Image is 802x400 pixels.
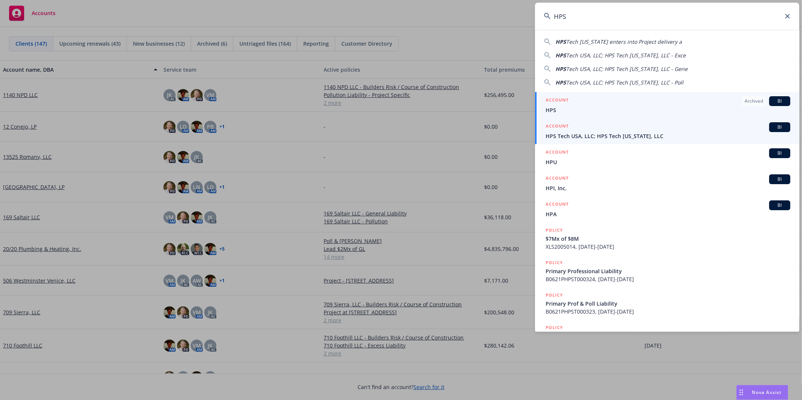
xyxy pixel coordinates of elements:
span: HPS Tech USA, LLC; HPS Tech [US_STATE], LLC [546,132,790,140]
span: B0621PHPST000323, [DATE]-[DATE] [546,308,790,315]
h5: POLICY [546,259,563,266]
span: Tech USA, LLC; HPS Tech [US_STATE], LLC - Poll [566,79,683,86]
span: Nova Assist [752,389,782,395]
span: BI [772,124,787,131]
span: Archived [745,98,763,105]
span: XLS2005014, [DATE]-[DATE] [546,243,790,251]
span: HPS [555,79,566,86]
span: HPS [555,38,566,45]
h5: POLICY [546,324,563,331]
h5: ACCOUNT [546,96,569,105]
h5: ACCOUNT [546,122,569,131]
a: ACCOUNTBIHPS Tech USA, LLC; HPS Tech [US_STATE], LLC [535,118,799,144]
span: B0621PHPST000324, [DATE]-[DATE] [546,275,790,283]
span: Primary Professional Liability [546,267,790,275]
span: Tech [US_STATE] enters into Project delivery a [566,38,682,45]
a: POLICYPrimary Professional LiabilityB0621PHPST000324, [DATE]-[DATE] [535,255,799,287]
span: HPI, Inc. [546,184,790,192]
span: BI [772,202,787,209]
h5: POLICY [546,226,563,234]
a: ACCOUNTBIHPA [535,196,799,222]
span: BI [772,150,787,157]
span: HPU [546,158,790,166]
a: POLICY [535,320,799,352]
span: HPS [546,106,790,114]
span: BI [772,98,787,105]
span: BI [772,176,787,183]
span: Primary Prof & Poll Liability [546,300,790,308]
a: ACCOUNTBIHPI, Inc. [535,170,799,196]
span: Tech USA, LLC; HPS Tech [US_STATE], LLC - Gene [566,65,688,72]
span: $7Mx of $8M [546,235,790,243]
div: Drag to move [737,385,746,400]
h5: POLICY [546,291,563,299]
a: ACCOUNTBIHPU [535,144,799,170]
h5: ACCOUNT [546,200,569,209]
input: Search... [535,3,799,30]
a: ACCOUNTArchivedBIHPS [535,92,799,118]
a: POLICYPrimary Prof & Poll LiabilityB0621PHPST000323, [DATE]-[DATE] [535,287,799,320]
span: HPS [555,65,566,72]
span: Tech USA, LLC; HPS Tech [US_STATE], LLC - Exce [566,52,686,59]
button: Nova Assist [736,385,788,400]
h5: ACCOUNT [546,148,569,157]
span: HPA [546,210,790,218]
h5: ACCOUNT [546,174,569,183]
span: HPS [555,52,566,59]
a: POLICY$7Mx of $8MXLS2005014, [DATE]-[DATE] [535,222,799,255]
